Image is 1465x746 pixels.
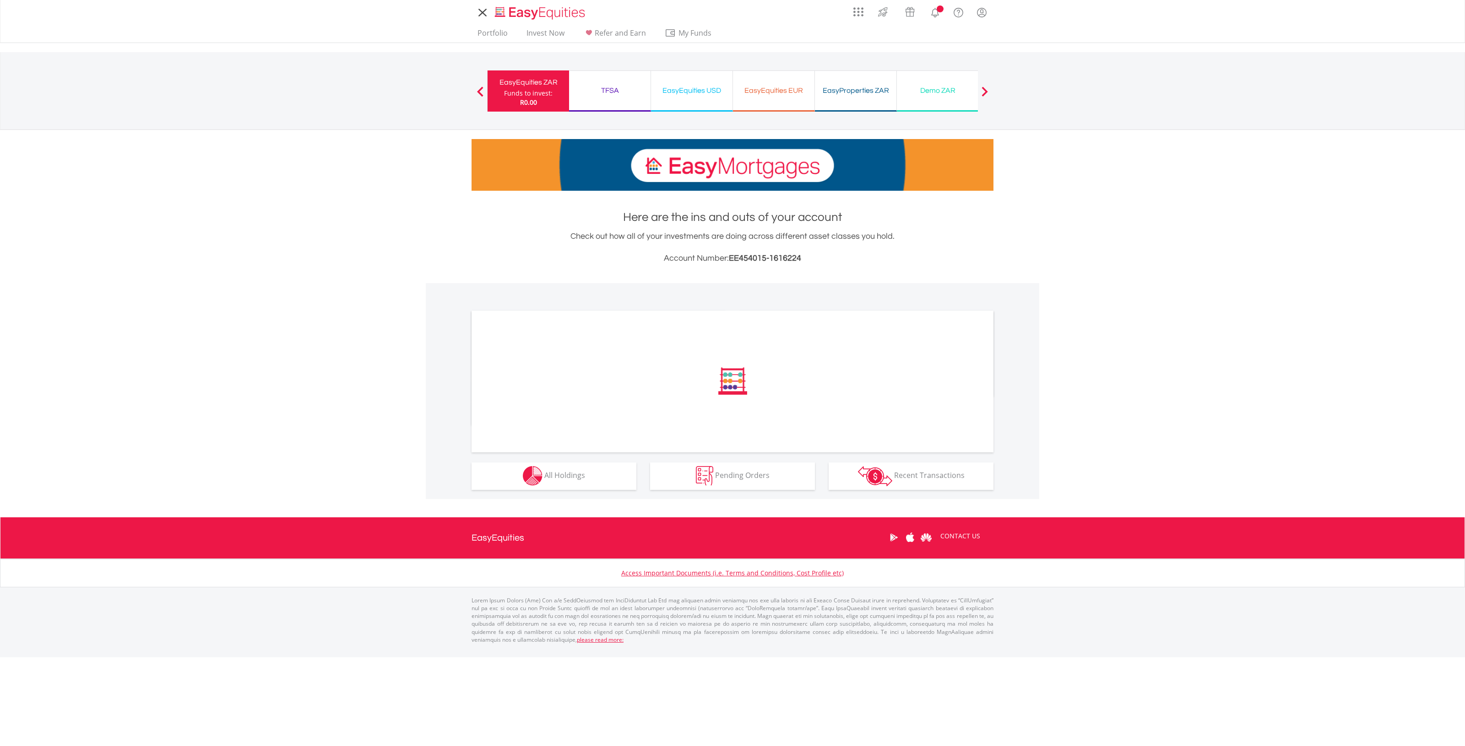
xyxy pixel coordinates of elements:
[918,523,934,552] a: Huawei
[820,84,891,97] div: EasyProperties ZAR
[491,2,589,21] a: Home page
[472,462,636,490] button: All Holdings
[474,28,511,43] a: Portfolio
[947,2,970,21] a: FAQ's and Support
[902,5,917,19] img: vouchers-v2.svg
[472,517,524,558] a: EasyEquities
[580,28,650,43] a: Refer and Earn
[976,91,994,100] button: Next
[650,462,815,490] button: Pending Orders
[665,27,725,39] span: My Funds
[471,91,489,100] button: Previous
[829,462,993,490] button: Recent Transactions
[729,254,801,263] span: EE454015-1616224
[523,28,568,43] a: Invest Now
[886,523,902,552] a: Google Play
[923,2,947,21] a: Notifications
[595,28,646,38] span: Refer and Earn
[894,470,965,480] span: Recent Transactions
[715,470,770,480] span: Pending Orders
[934,523,987,549] a: CONTACT US
[858,466,892,486] img: transactions-zar-wht.png
[621,569,844,577] a: Access Important Documents (i.e. Terms and Conditions, Cost Profile etc)
[738,84,809,97] div: EasyEquities EUR
[523,466,543,486] img: holdings-wht.png
[472,230,993,265] div: Check out how all of your investments are doing across different asset classes you hold.
[847,2,869,17] a: AppsGrid
[875,5,890,19] img: thrive-v2.svg
[696,466,713,486] img: pending_instructions-wht.png
[970,2,993,22] a: My Profile
[520,98,537,107] span: R0.00
[544,470,585,480] span: All Holdings
[902,523,918,552] a: Apple
[493,5,589,21] img: EasyEquities_Logo.png
[493,76,564,89] div: EasyEquities ZAR
[472,252,993,265] h3: Account Number:
[504,89,553,98] div: Funds to invest:
[577,636,624,644] a: please read more:
[896,2,923,19] a: Vouchers
[657,84,727,97] div: EasyEquities USD
[472,139,993,191] img: EasyMortage Promotion Banner
[472,596,993,644] p: Lorem Ipsum Dolors (Ame) Con a/e SeddOeiusmod tem InciDiduntut Lab Etd mag aliquaen admin veniamq...
[575,84,645,97] div: TFSA
[853,7,863,17] img: grid-menu-icon.svg
[472,209,993,225] h1: Here are the ins and outs of your account
[902,84,973,97] div: Demo ZAR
